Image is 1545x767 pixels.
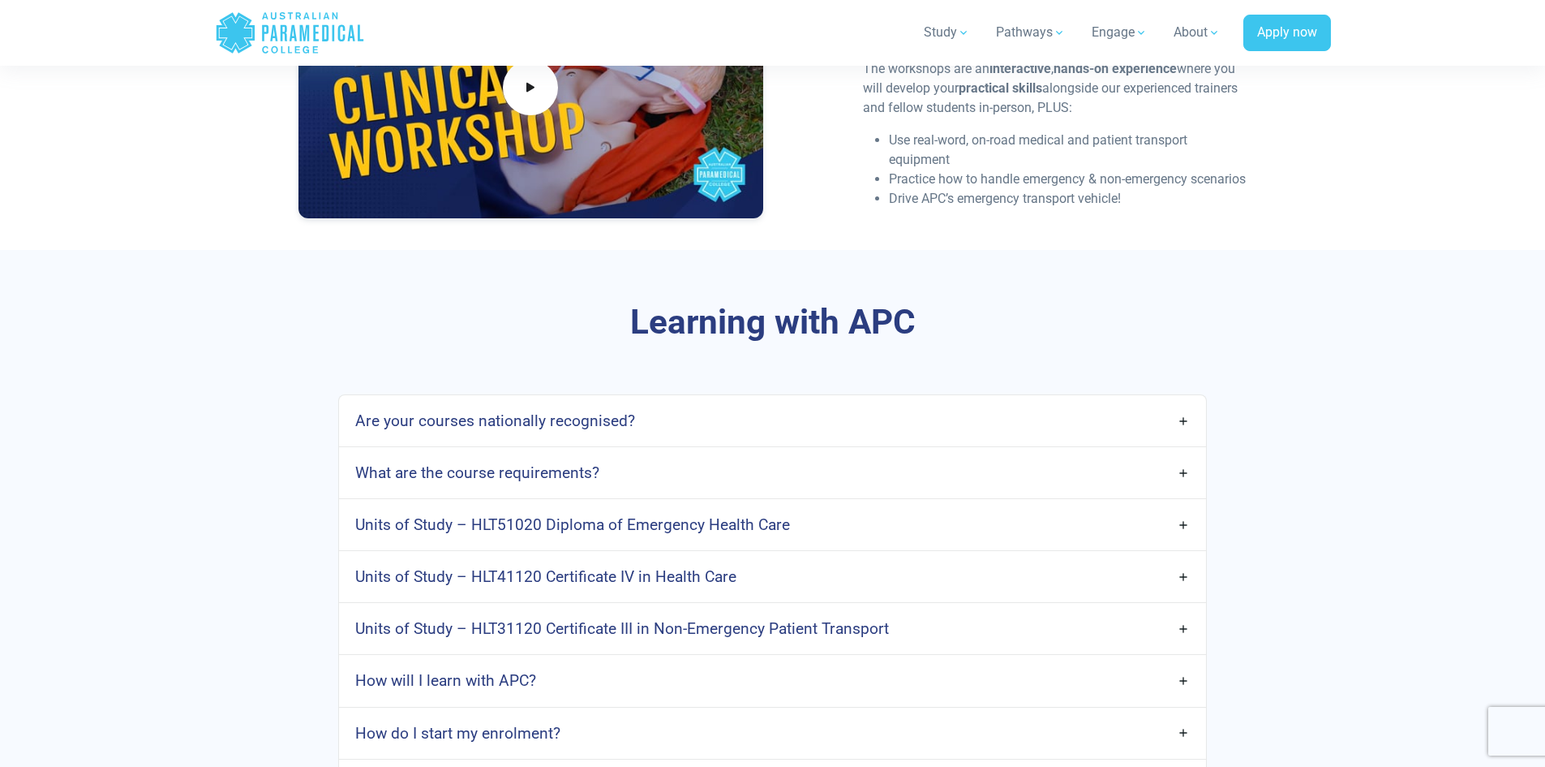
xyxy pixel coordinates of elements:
strong: interactive [989,61,1051,76]
h4: How will I learn with APC? [355,671,536,690]
h4: Units of Study – HLT31120 Certificate III in Non-Emergency Patient Transport [355,619,889,638]
a: How will I learn with APC? [339,661,1205,700]
h4: Units of Study – HLT51020 Diploma of Emergency Health Care [355,515,790,534]
h3: Learning with APC [298,302,1247,343]
h4: What are the course requirements? [355,463,599,482]
h4: How do I start my enrolment? [355,724,560,743]
h4: Are your courses nationally recognised? [355,412,635,430]
a: Units of Study – HLT31120 Certificate III in Non-Emergency Patient Transport [339,610,1205,648]
a: Pathways [986,10,1075,55]
strong: hands-on experience [1054,61,1177,76]
a: About [1164,10,1230,55]
a: Are your courses nationally recognised? [339,402,1205,440]
a: Units of Study – HLT51020 Diploma of Emergency Health Care [339,506,1205,544]
a: Units of Study – HLT41120 Certificate IV in Health Care [339,558,1205,596]
a: How do I start my enrolment? [339,714,1205,752]
a: Australian Paramedical College [215,6,365,59]
strong: practical skills [959,80,1042,96]
li: Drive APC’s emergency transport vehicle! [889,189,1247,209]
a: Engage [1082,10,1157,55]
h4: Units of Study – HLT41120 Certificate IV in Health Care [355,567,736,586]
a: What are the course requirements? [339,454,1205,492]
a: Apply now [1243,15,1331,52]
li: Practice how to handle emergency & non-emergency scenarios​ [889,170,1247,189]
p: The workshops are an , where you will develop your alongside our experienced trainers and fellow ... [863,59,1247,118]
li: Use real-word, on-road medical and patient transport equipment​ [889,131,1247,170]
a: Study [914,10,980,55]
